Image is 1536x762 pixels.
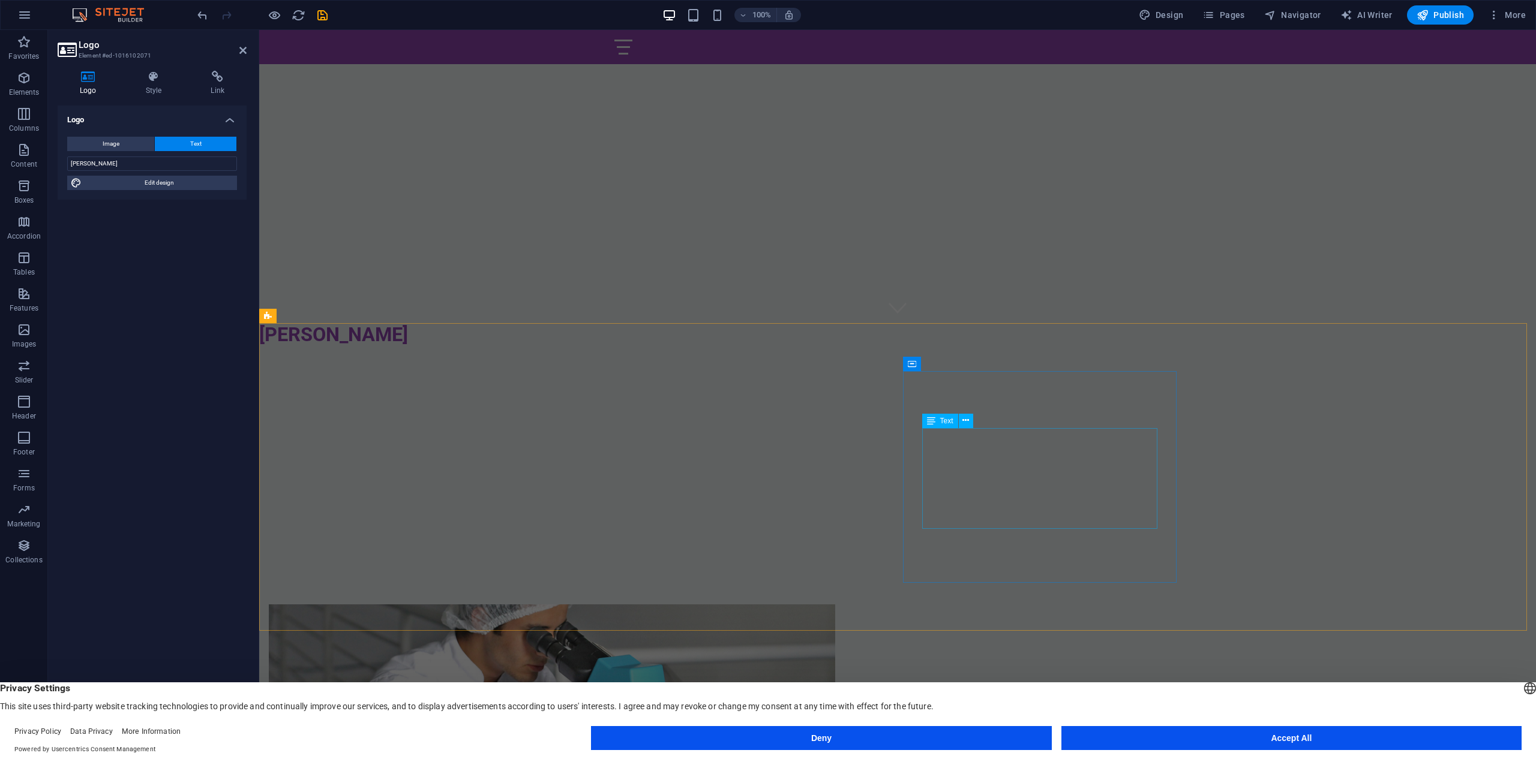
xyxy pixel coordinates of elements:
i: Undo: Change logo text (Ctrl+Z) [196,8,209,22]
p: Favorites [8,52,39,61]
h2: Logo [79,40,247,50]
h4: Link [188,71,247,96]
h6: 100% [752,8,772,22]
button: reload [291,8,305,22]
h4: Logo [58,106,247,127]
button: Click here to leave preview mode and continue editing [267,8,281,22]
button: 100% [734,8,777,22]
p: Marketing [7,519,40,529]
p: Boxes [14,195,34,205]
span: More [1488,9,1526,21]
button: AI Writer [1336,5,1397,25]
span: Edit design [85,176,233,190]
p: Forms [13,483,35,493]
p: Images [12,339,37,349]
button: Design [1134,5,1189,25]
img: Editor Logo [69,8,159,22]
p: Columns [9,124,39,133]
p: Elements [9,88,40,97]
span: AI Writer [1340,9,1393,21]
span: Text [940,417,953,424]
button: Text [155,137,236,151]
button: Navigator [1259,5,1326,25]
p: Header [12,411,36,421]
button: Edit design [67,176,237,190]
h4: Style [124,71,189,96]
i: On resize automatically adjust zoom level to fit chosen device. [784,10,794,20]
p: Accordion [7,231,41,241]
button: undo [195,8,209,22]
button: Pages [1198,5,1249,25]
p: Content [11,159,37,169]
span: Publish [1417,9,1464,21]
p: Collections [5,555,42,565]
p: Tables [13,267,35,277]
div: Design (Ctrl+Alt+Y) [1134,5,1189,25]
p: Slider [15,375,34,385]
p: Features [10,303,38,313]
button: save [315,8,329,22]
span: Navigator [1264,9,1321,21]
span: Pages [1202,9,1244,21]
i: Reload page [292,8,305,22]
input: Company name [67,156,237,171]
span: Image [103,137,119,151]
h4: Logo [58,71,124,96]
button: More [1483,5,1531,25]
p: Footer [13,447,35,457]
h3: Element #ed-1016102071 [79,50,223,61]
button: Image [67,137,154,151]
i: Save (Ctrl+S) [316,8,329,22]
button: Publish [1407,5,1474,25]
span: Text [190,137,202,151]
span: Design [1139,9,1184,21]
